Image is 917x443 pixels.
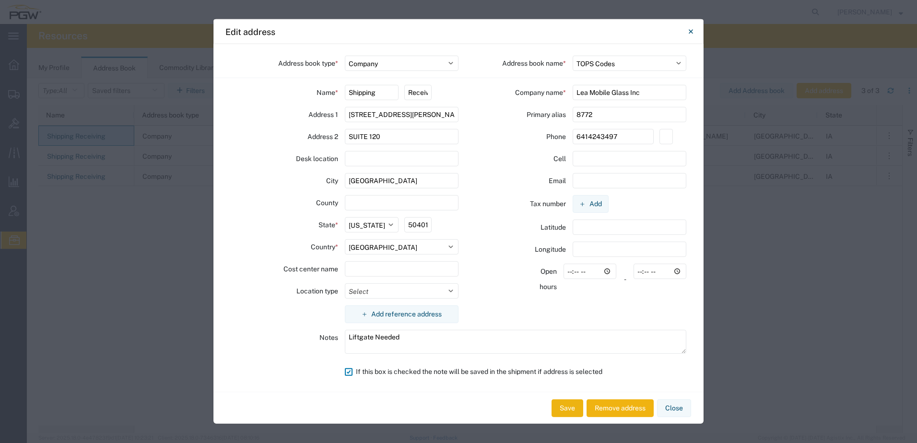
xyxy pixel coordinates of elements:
[535,242,566,257] label: Longitude
[319,330,338,345] label: Notes
[552,399,583,417] button: Save
[404,85,431,100] input: Last
[549,173,566,188] label: Email
[345,305,459,323] button: Add reference address
[523,264,557,294] label: Open hours
[225,25,275,38] h4: Edit address
[622,264,628,294] div: -
[515,85,566,100] label: Company name
[546,129,566,144] label: Phone
[307,129,338,144] label: Address 2
[573,195,609,213] button: Add
[308,107,338,122] label: Address 1
[311,239,338,255] label: Country
[317,85,338,100] label: Name
[296,283,338,299] label: Location type
[278,56,338,71] label: Address book type
[553,151,566,166] label: Cell
[326,173,338,188] label: City
[283,261,338,277] label: Cost center name
[527,107,566,122] label: Primary alias
[502,56,566,71] label: Address book name
[316,195,338,210] label: County
[458,195,573,213] div: Tax number
[541,220,566,235] label: Latitude
[404,217,431,233] input: Postal code
[318,217,338,233] label: State
[296,151,338,166] label: Desk location
[681,22,700,41] button: Close
[657,399,691,417] button: Close
[345,85,399,100] input: First
[587,399,654,417] button: Remove address
[345,363,687,380] label: If this box is checked the note will be saved in the shipment if address is selected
